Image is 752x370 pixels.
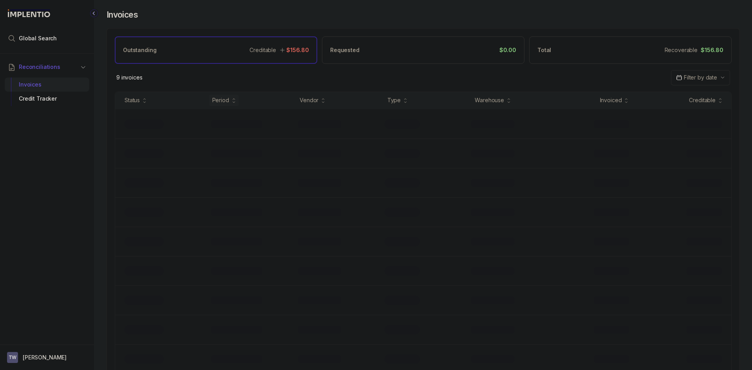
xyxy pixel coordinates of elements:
[107,9,138,20] h4: Invoices
[249,46,276,54] p: Creditable
[19,34,57,42] span: Global Search
[676,74,717,81] search: Date Range Picker
[499,46,516,54] p: $0.00
[7,352,87,363] button: User initials[PERSON_NAME]
[116,74,143,81] div: Remaining page entries
[300,96,318,104] div: Vendor
[89,9,99,18] div: Collapse Icon
[11,78,83,92] div: Invoices
[701,46,723,54] p: $156.80
[671,70,730,85] button: Date Range Picker
[5,58,89,76] button: Reconciliations
[286,46,309,54] p: $156.80
[330,46,360,54] p: Requested
[11,92,83,106] div: Credit Tracker
[125,96,140,104] div: Status
[600,96,622,104] div: Invoiced
[123,46,156,54] p: Outstanding
[689,96,716,104] div: Creditable
[23,354,67,361] p: [PERSON_NAME]
[212,96,229,104] div: Period
[5,76,89,108] div: Reconciliations
[7,352,18,363] span: User initials
[684,74,717,81] span: Filter by date
[116,74,143,81] p: 9 invoices
[665,46,698,54] p: Recoverable
[387,96,401,104] div: Type
[537,46,551,54] p: Total
[475,96,504,104] div: Warehouse
[19,63,60,71] span: Reconciliations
